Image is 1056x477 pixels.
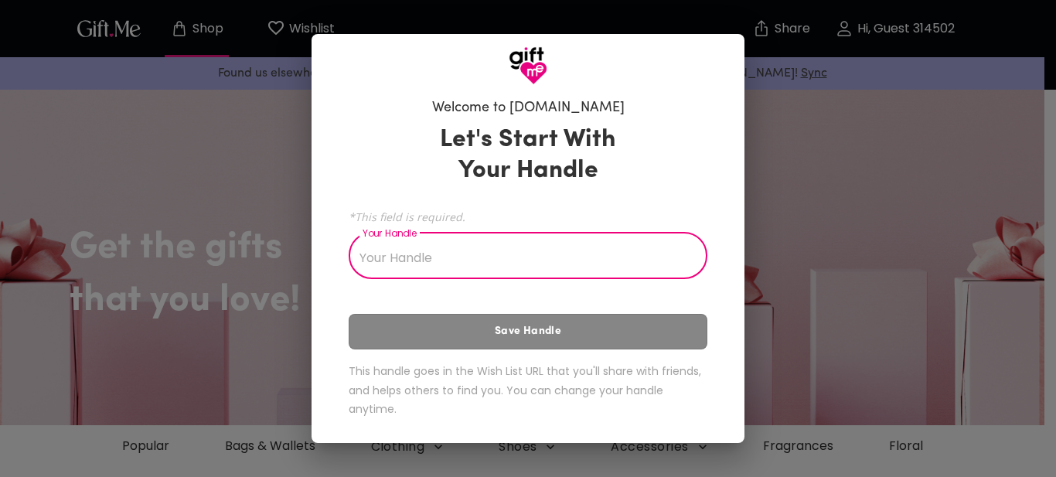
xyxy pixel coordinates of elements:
h6: Welcome to [DOMAIN_NAME] [432,99,625,118]
span: *This field is required. [349,210,707,224]
img: GiftMe Logo [509,46,547,85]
input: Your Handle [349,236,690,279]
h3: Let's Start With Your Handle [421,124,635,186]
h6: This handle goes in the Wish List URL that you'll share with friends, and helps others to find yo... [349,362,707,419]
